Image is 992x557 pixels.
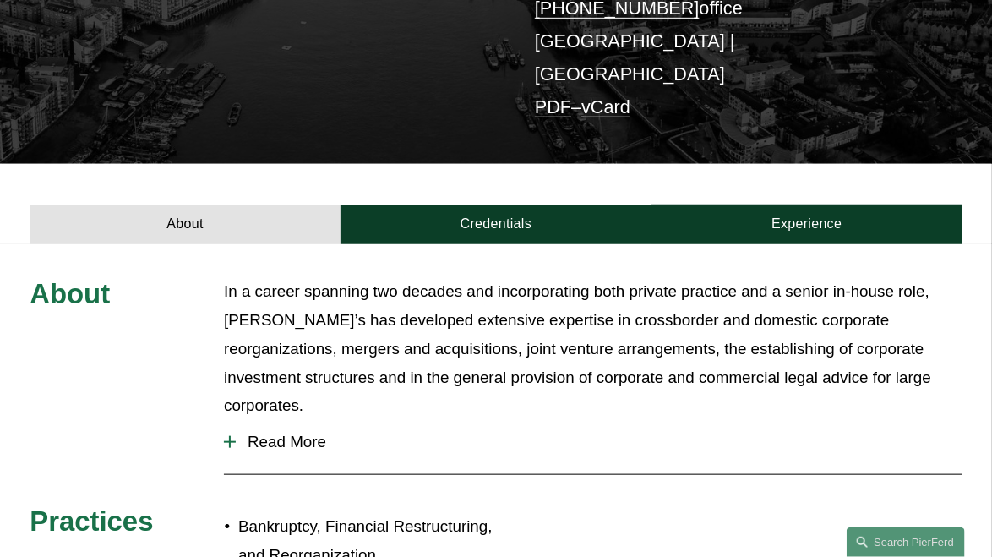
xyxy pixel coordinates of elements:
a: vCard [581,96,630,117]
a: Credentials [341,205,651,244]
button: Read More [224,420,962,464]
a: Search this site [847,527,965,557]
p: In a career spanning two decades and incorporating both private practice and a senior in-house ro... [224,277,962,420]
a: Experience [651,205,962,244]
span: Practices [30,505,153,537]
a: About [30,205,341,244]
span: Read More [236,433,962,451]
a: PDF [535,96,571,117]
span: About [30,278,110,309]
